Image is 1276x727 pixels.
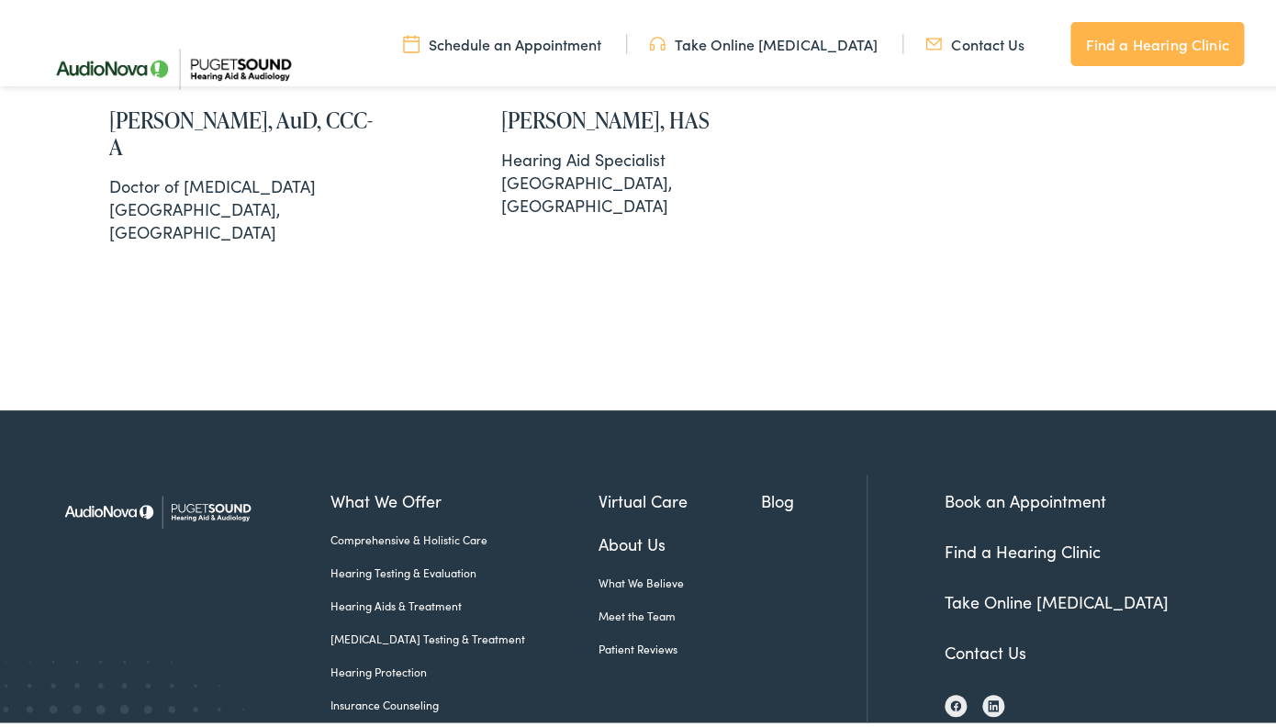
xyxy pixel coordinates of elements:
a: Contact Us [925,30,1024,50]
a: Virtual Care [599,485,761,509]
img: LinkedIn [988,696,999,709]
div: [GEOGRAPHIC_DATA], [GEOGRAPHIC_DATA] [501,144,778,214]
div: [GEOGRAPHIC_DATA], [GEOGRAPHIC_DATA] [109,171,386,240]
div: Hearing Aid Specialist [501,144,778,167]
a: [MEDICAL_DATA] Testing & Treatment [330,627,599,643]
div: Doctor of [MEDICAL_DATA] [109,171,386,194]
img: utility icon [403,30,420,50]
a: Contact Us [945,637,1026,660]
h2: [PERSON_NAME], HAS [501,104,778,130]
a: Find a Hearing Clinic [945,536,1101,559]
h2: [PERSON_NAME], AuD, CCC-A [109,104,386,157]
a: Meet the Team [599,604,761,621]
a: Hearing Protection [330,660,599,677]
a: About Us [599,528,761,553]
img: utility icon [925,30,942,50]
a: What We Believe [599,571,761,587]
a: Find a Hearing Clinic [1070,18,1243,62]
a: Insurance Counseling [330,693,599,710]
a: Patient Reviews [599,637,761,654]
a: Take Online [MEDICAL_DATA] [649,30,878,50]
a: What We Offer [330,485,599,509]
a: Blog [760,485,867,509]
a: Hearing Testing & Evaluation [330,561,599,577]
a: Comprehensive & Holistic Care [330,528,599,544]
img: Facebook icon, indicating the presence of the site or brand on the social media platform. [950,697,961,708]
a: Book an Appointment [945,486,1106,509]
a: Schedule an Appointment [403,30,601,50]
img: Puget Sound Hearing Aid & Audiology [51,471,263,545]
img: utility icon [649,30,666,50]
a: Take Online [MEDICAL_DATA] [945,587,1169,610]
a: Hearing Aids & Treatment [330,594,599,610]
